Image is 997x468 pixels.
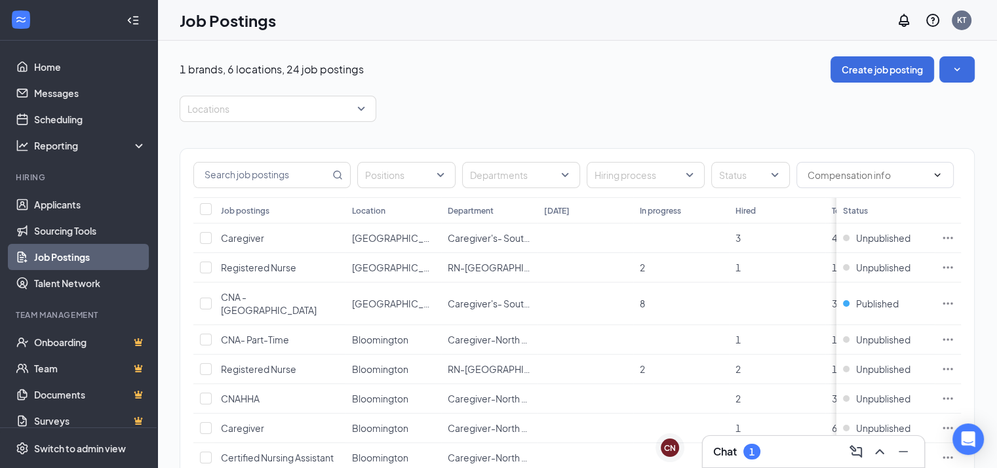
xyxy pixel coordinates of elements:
th: Total [825,197,921,224]
a: DocumentsCrown [34,381,146,408]
svg: Notifications [896,12,912,28]
th: Status [836,197,935,224]
div: KT [957,14,966,26]
a: Talent Network [34,270,146,296]
span: 2 [735,363,741,375]
svg: WorkstreamLogo [14,13,28,26]
span: Bloomington [352,393,408,404]
span: Unpublished [856,261,910,274]
td: Apple Valley, MN [345,253,441,283]
div: Team Management [16,309,144,321]
svg: Collapse [127,14,140,27]
button: SmallChevronDown [939,56,975,83]
svg: Ellipses [941,297,954,310]
div: CN [664,442,676,454]
svg: Ellipses [941,421,954,435]
td: Apple Valley, MN [345,224,441,253]
span: CNA- Part-Time [221,334,289,345]
span: 2 [640,363,645,375]
svg: Ellipses [941,231,954,244]
td: Bloomington [345,325,441,355]
td: RN-Twin Cities [441,355,537,384]
td: Bloomington [345,384,441,414]
span: Unpublished [856,392,910,405]
svg: Settings [16,442,29,455]
td: RN-Twin Cities [441,253,537,283]
span: CNAHHA [221,393,260,404]
span: Unpublished [856,362,910,376]
svg: Analysis [16,139,29,152]
svg: Ellipses [941,362,954,376]
p: 1 brands, 6 locations, 24 job postings [180,62,364,77]
span: Unpublished [856,333,910,346]
div: Hiring [16,172,144,183]
svg: ComposeMessage [848,444,864,459]
div: Department [448,205,494,216]
span: CNA - [GEOGRAPHIC_DATA] [221,291,317,316]
span: 2 [735,393,741,404]
svg: Minimize [895,444,911,459]
svg: SmallChevronDown [950,63,964,76]
span: [GEOGRAPHIC_DATA], [GEOGRAPHIC_DATA] [352,262,547,273]
a: Home [34,54,146,80]
td: Caregiver-North of the River [441,384,537,414]
span: Certified Nursing Assistant [221,452,334,463]
span: 8 [640,298,645,309]
td: Caregiver's- South of River [441,283,537,325]
span: Caregiver-North of the River [448,334,570,345]
span: 1 [735,262,741,273]
span: 1 [735,334,741,345]
div: Reporting [34,139,147,152]
span: Caregiver [221,422,264,434]
div: Location [352,205,385,216]
div: Switch to admin view [34,442,126,455]
div: 1 [749,446,754,458]
td: Bloomington [345,414,441,443]
th: [DATE] [538,197,633,224]
span: Caregiver-North of the River [448,393,570,404]
td: Apple Valley, MN [345,283,441,325]
span: 44 [832,232,842,244]
svg: Ellipses [941,333,954,346]
span: Unpublished [856,231,910,244]
span: Caregiver-North of the River [448,452,570,463]
svg: ChevronUp [872,444,888,459]
a: SurveysCrown [34,408,146,434]
svg: QuestionInfo [925,12,941,28]
span: Registered Nurse [221,262,296,273]
input: Search job postings [194,163,330,187]
button: ComposeMessage [846,441,867,462]
th: In progress [633,197,729,224]
span: 61 [832,422,842,434]
button: Create job posting [831,56,934,83]
a: Job Postings [34,244,146,270]
a: OnboardingCrown [34,329,146,355]
span: 1 [735,422,741,434]
button: ChevronUp [869,441,890,462]
span: Caregiver's- South of River [448,298,563,309]
span: Bloomington [352,422,408,434]
span: Caregiver [221,232,264,244]
div: Job postings [221,205,269,216]
td: Caregiver-North of the River [441,325,537,355]
span: Published [856,297,899,310]
th: Hired [729,197,825,224]
svg: Ellipses [941,392,954,405]
a: Applicants [34,191,146,218]
h3: Chat [713,444,737,459]
span: RN-[GEOGRAPHIC_DATA] [448,262,560,273]
td: Bloomington [345,355,441,384]
span: 155 [832,334,848,345]
span: Bloomington [352,363,408,375]
span: Unpublished [856,421,910,435]
div: Open Intercom Messenger [952,423,984,455]
a: Scheduling [34,106,146,132]
td: Caregiver's- South of River [441,224,537,253]
span: 35 [832,393,842,404]
span: Bloomington [352,452,408,463]
a: Sourcing Tools [34,218,146,244]
svg: Ellipses [941,261,954,274]
a: Messages [34,80,146,106]
span: Caregiver's- South of River [448,232,563,244]
td: Caregiver-North of the River [441,414,537,443]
